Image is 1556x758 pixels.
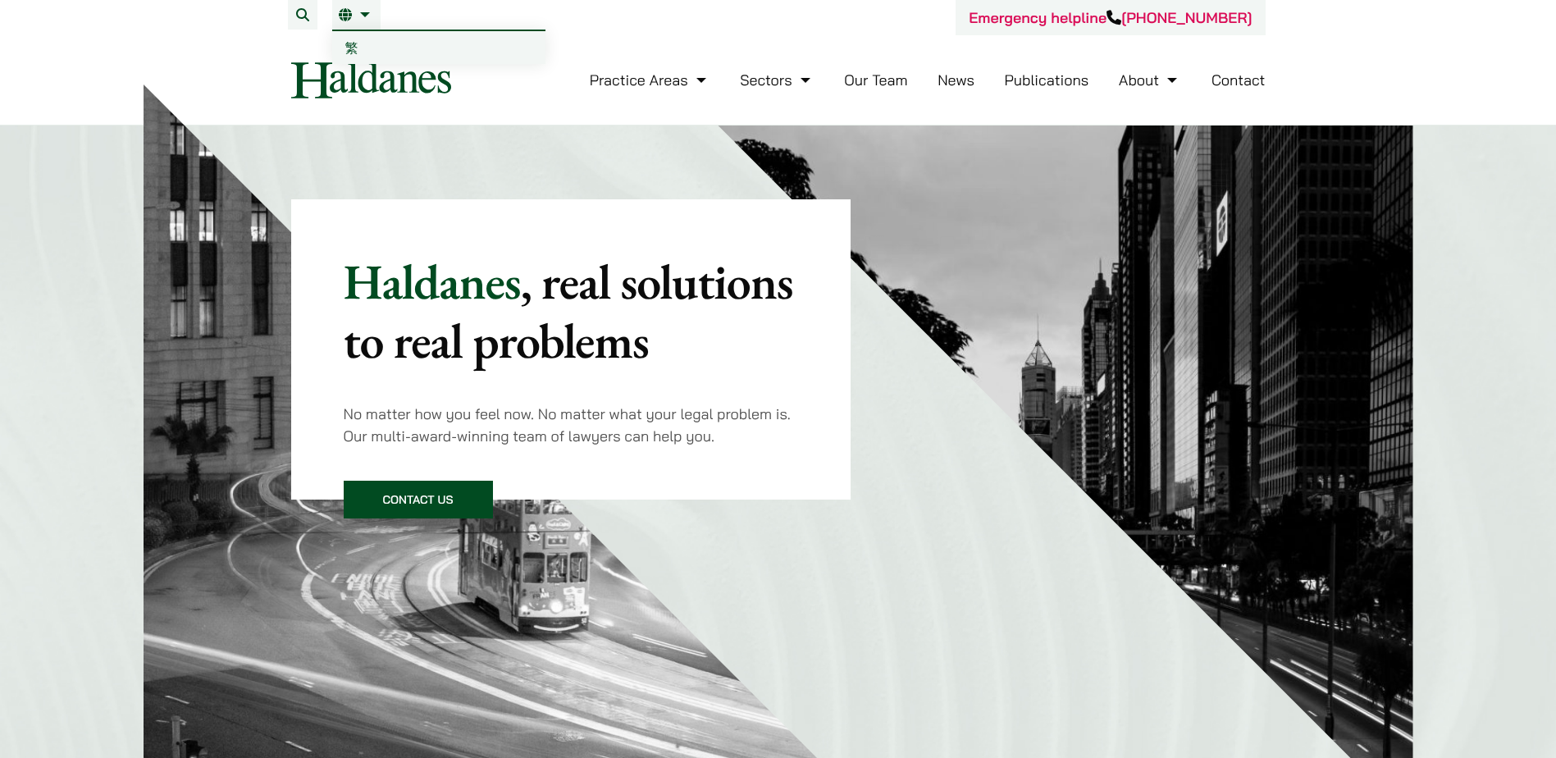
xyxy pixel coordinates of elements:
a: Contact Us [344,481,493,518]
a: Contact [1211,71,1266,89]
p: No matter how you feel now. No matter what your legal problem is. Our multi-award-winning team of... [344,403,799,447]
a: Switch to 繁 [332,31,545,64]
p: Haldanes [344,252,799,370]
a: Emergency helpline[PHONE_NUMBER] [969,8,1252,27]
a: Publications [1005,71,1089,89]
a: Our Team [844,71,907,89]
span: 繁 [345,39,358,56]
a: EN [339,8,374,21]
a: About [1119,71,1181,89]
a: Practice Areas [590,71,710,89]
img: Logo of Haldanes [291,62,451,98]
a: News [938,71,974,89]
a: Sectors [740,71,814,89]
mark: , real solutions to real problems [344,249,793,372]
